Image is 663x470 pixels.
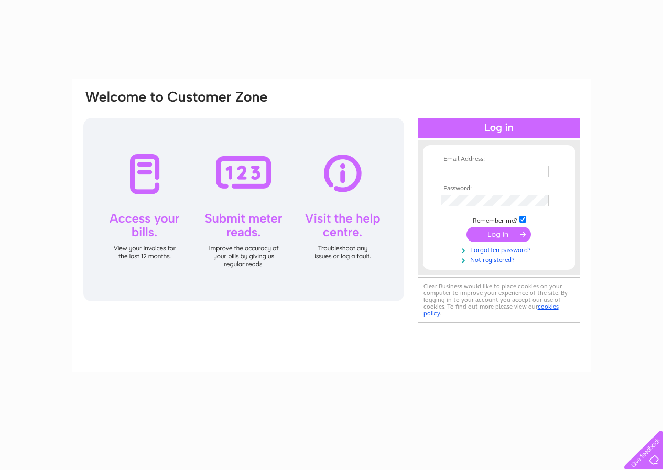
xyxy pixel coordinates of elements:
[441,254,560,264] a: Not registered?
[438,156,560,163] th: Email Address:
[441,244,560,254] a: Forgotten password?
[423,303,559,317] a: cookies policy
[466,227,531,242] input: Submit
[438,185,560,192] th: Password:
[418,277,580,323] div: Clear Business would like to place cookies on your computer to improve your experience of the sit...
[438,214,560,225] td: Remember me?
